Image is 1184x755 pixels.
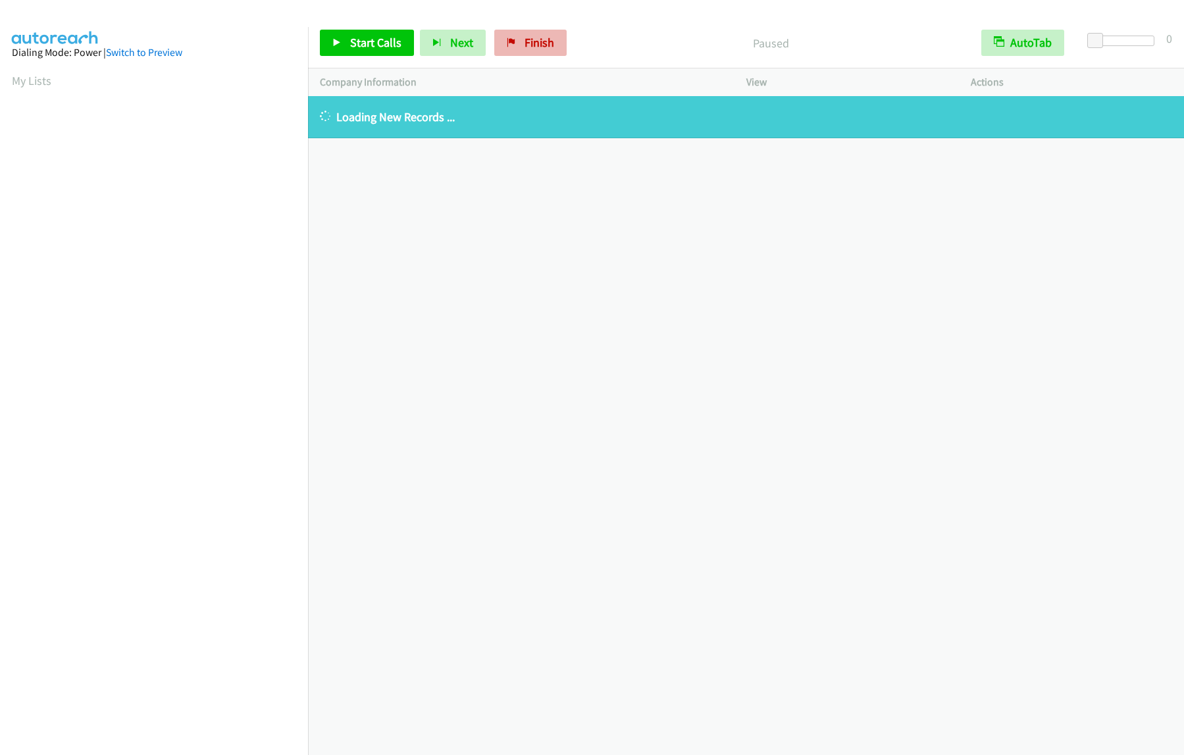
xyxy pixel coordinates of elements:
[525,35,554,50] span: Finish
[320,108,1172,126] p: Loading New Records ...
[320,74,723,90] p: Company Information
[106,46,182,59] a: Switch to Preview
[584,34,958,52] p: Paused
[971,74,1172,90] p: Actions
[320,30,414,56] a: Start Calls
[1166,30,1172,47] div: 0
[1094,36,1154,46] div: Delay between calls (in seconds)
[12,73,51,88] a: My Lists
[12,101,308,727] iframe: Dialpad
[12,45,296,61] div: Dialing Mode: Power |
[350,35,401,50] span: Start Calls
[746,74,948,90] p: View
[494,30,567,56] a: Finish
[981,30,1064,56] button: AutoTab
[450,35,473,50] span: Next
[420,30,486,56] button: Next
